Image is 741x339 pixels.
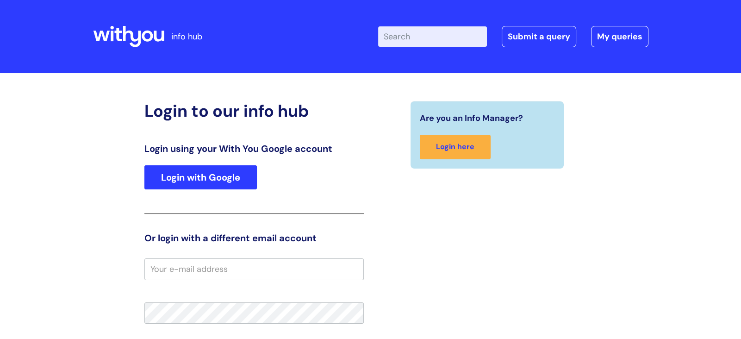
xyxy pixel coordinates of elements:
a: Login here [420,135,491,159]
h3: Login using your With You Google account [144,143,364,154]
a: Login with Google [144,165,257,189]
h3: Or login with a different email account [144,232,364,244]
input: Search [378,26,487,47]
span: Are you an Info Manager? [420,111,523,126]
h2: Login to our info hub [144,101,364,121]
a: Submit a query [502,26,576,47]
a: My queries [591,26,648,47]
input: Your e-mail address [144,258,364,280]
p: info hub [171,29,202,44]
